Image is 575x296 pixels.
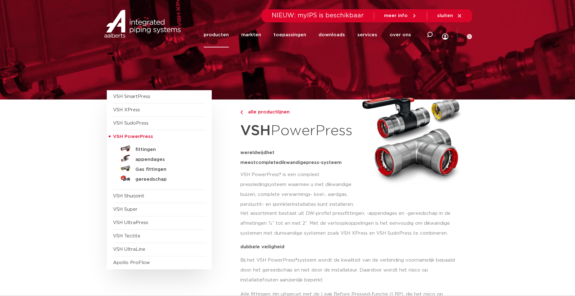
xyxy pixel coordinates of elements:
span: Bij het VSH PowerPress [240,258,295,263]
a: gereedschap [113,173,206,183]
span: press-systeem [306,160,342,165]
span: systeem wordt de kwaliteit van de verbinding voornamelijk bepaald door het gereedschap en niet do... [240,258,455,282]
h5: gereedschap [135,177,197,182]
span: complete [256,160,279,165]
img: chevron-right.svg [240,110,243,114]
span: alle productlijnen [244,110,290,114]
h5: appendages [135,157,197,162]
a: Apollo ProFlow [113,260,150,265]
span: NIEUW: myIPS is beschikbaar [272,12,364,19]
h5: Gas fittingen [135,167,197,172]
a: alle productlijnen [240,108,357,116]
p: VSH PowerPress® is een compleet pressleidingsysteem waarmee u met dikwandige buizen, complete ver... [240,170,357,210]
a: VSH Shurjoint [113,194,144,198]
a: downloads [319,22,345,47]
a: over ons [390,22,411,47]
nav: Menu [204,22,411,47]
strong: VSH [240,124,271,138]
div: my IPS [442,20,448,49]
a: markten [241,22,261,47]
a: meer info [384,13,417,19]
a: appendages [113,153,206,163]
a: VSH UltraLine [113,247,145,252]
span: meer info [384,13,408,18]
p: Het assortiment bestaat uit DW-profiel pressfittingen, -appendages en -gereedschap in de afmeting... [240,209,464,238]
a: VSH Tectite [113,234,140,238]
span: het meest [240,150,274,165]
a: VSH SudoPress [113,121,148,126]
a: toepassingen [274,22,306,47]
a: services [357,22,377,47]
p: dubbele veiligheid [240,245,464,249]
a: sluiten [437,13,462,19]
a: fittingen [113,144,206,153]
a: VSH Super [113,207,138,212]
span: wereldwijd [240,150,266,155]
a: VSH SmartPress [113,94,150,99]
span: sluiten [437,13,453,18]
a: Gas fittingen [113,163,206,173]
span: dikwandige [279,160,306,165]
span: ® [295,258,297,263]
span: VSH PowerPress [113,134,153,139]
h1: PowerPress [240,119,357,143]
a: VSH UltraPress [113,220,148,225]
a: producten [204,22,229,47]
a: VSH XPress [113,108,140,112]
h5: fittingen [135,147,197,152]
